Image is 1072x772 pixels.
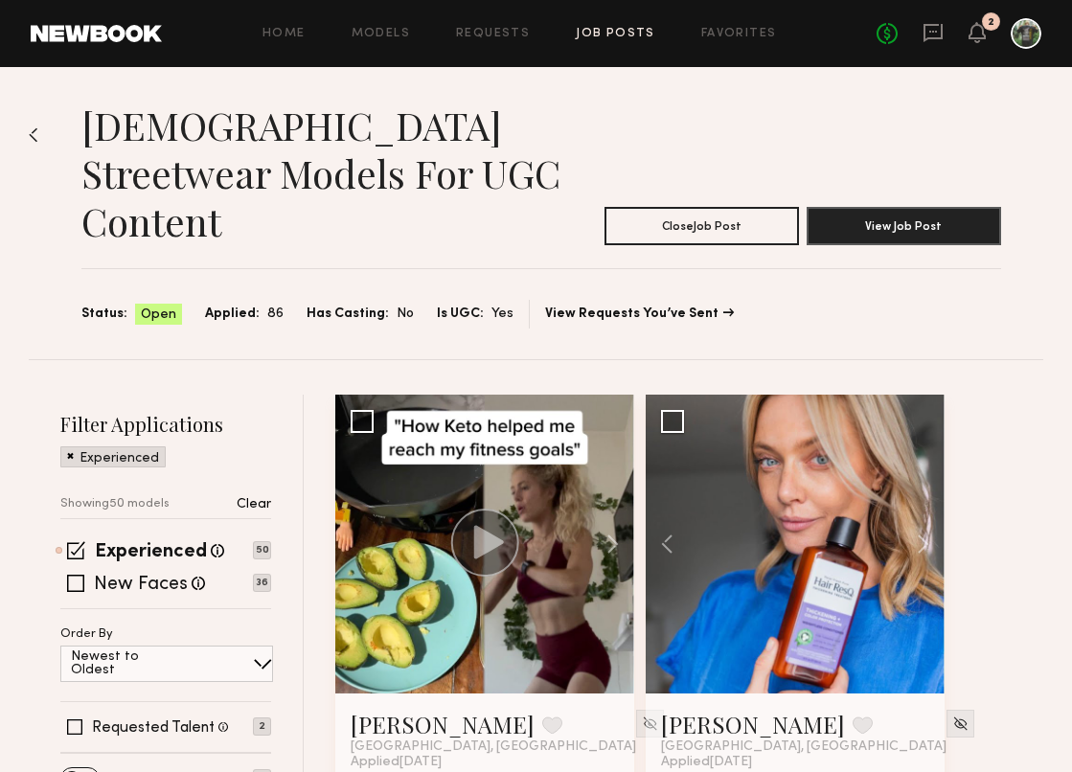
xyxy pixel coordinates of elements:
[307,304,389,325] span: Has Casting:
[253,574,271,592] p: 36
[952,715,969,732] img: Unhide Model
[92,720,215,736] label: Requested Talent
[95,543,207,562] label: Experienced
[701,28,777,40] a: Favorites
[29,127,38,143] img: Back to previous page
[661,755,929,770] div: Applied [DATE]
[988,17,994,28] div: 2
[437,304,484,325] span: Is UGC:
[237,498,271,511] p: Clear
[71,650,185,677] p: Newest to Oldest
[351,739,636,755] span: [GEOGRAPHIC_DATA], [GEOGRAPHIC_DATA]
[141,306,176,325] span: Open
[397,304,414,325] span: No
[60,411,271,437] h2: Filter Applications
[545,307,734,321] a: View Requests You’ve Sent
[491,304,513,325] span: Yes
[94,576,188,595] label: New Faces
[351,755,619,770] div: Applied [DATE]
[807,207,1001,245] button: View Job Post
[604,207,799,245] button: CloseJob Post
[205,304,260,325] span: Applied:
[81,102,572,245] h1: [DEMOGRAPHIC_DATA] Streetwear Models for UGC Content
[642,715,658,732] img: Unhide Model
[351,709,535,739] a: [PERSON_NAME]
[267,304,284,325] span: 86
[60,628,113,641] p: Order By
[352,28,410,40] a: Models
[456,28,530,40] a: Requests
[80,452,159,465] p: Experienced
[253,541,271,559] p: 50
[661,739,947,755] span: [GEOGRAPHIC_DATA], [GEOGRAPHIC_DATA]
[60,498,170,511] p: Showing 50 models
[253,717,271,736] p: 2
[661,709,845,739] a: [PERSON_NAME]
[262,28,306,40] a: Home
[81,304,127,325] span: Status:
[576,28,655,40] a: Job Posts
